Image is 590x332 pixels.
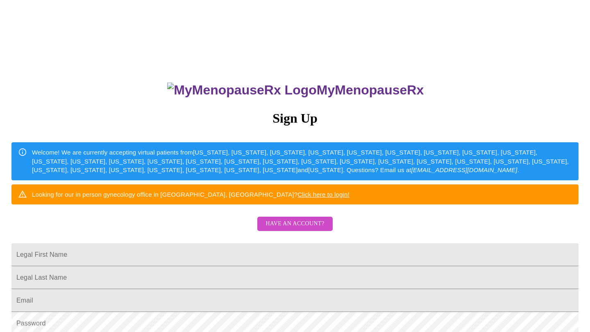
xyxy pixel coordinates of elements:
em: [EMAIL_ADDRESS][DOMAIN_NAME] [411,166,517,173]
img: MyMenopauseRx Logo [167,83,316,98]
h3: Sign Up [11,111,579,126]
button: Have an account? [257,217,332,231]
span: Have an account? [265,219,324,229]
div: Looking for our in person gynecology office in [GEOGRAPHIC_DATA], [GEOGRAPHIC_DATA]? [32,187,349,202]
a: Click here to login! [297,191,349,198]
a: Have an account? [255,226,334,233]
h3: MyMenopauseRx [13,83,579,98]
div: Welcome! We are currently accepting virtual patients from [US_STATE], [US_STATE], [US_STATE], [US... [32,145,572,177]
